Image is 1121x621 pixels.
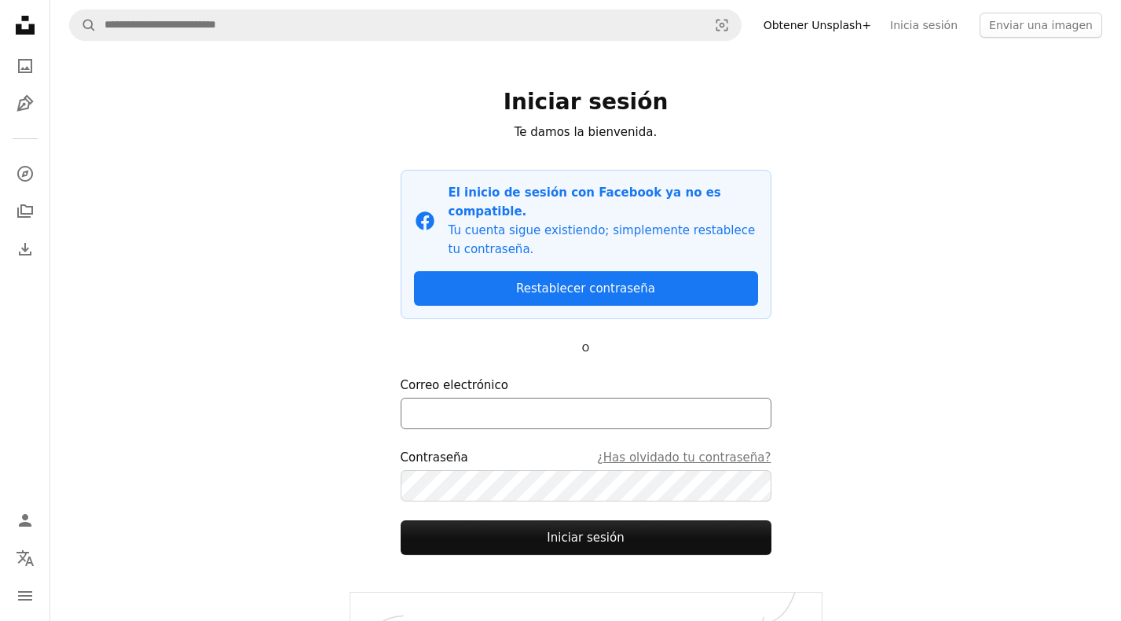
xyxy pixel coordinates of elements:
[9,233,41,265] a: Historial de descargas
[881,13,967,38] a: Inicia sesión
[582,343,589,354] small: O
[401,88,771,116] h1: Iniciar sesión
[9,542,41,574] button: Idioma
[449,221,758,259] p: Tu cuenta sigue existiendo; simplemente restablece tu contraseña.
[9,505,41,536] a: Iniciar sesión / Registrarse
[401,470,771,502] input: Contraseña¿Has olvidado tu contraseña?
[597,448,771,467] a: ¿Has olvidado tu contraseña?
[401,123,771,141] p: Te damos la bienvenida.
[401,376,771,429] label: Correo electrónico
[401,398,771,429] input: Correo electrónico
[703,10,741,40] button: Búsqueda visual
[9,88,41,119] a: Ilustraciones
[9,196,41,227] a: Colecciones
[449,183,758,221] p: El inicio de sesión con Facebook ya no es compatible.
[9,50,41,82] a: Fotos
[9,580,41,612] button: Menú
[980,13,1102,38] button: Enviar una imagen
[70,10,97,40] button: Buscar en Unsplash
[401,520,771,555] button: Iniciar sesión
[754,13,881,38] a: Obtener Unsplash+
[401,448,771,467] div: Contraseña
[414,271,758,306] a: Restablecer contraseña
[9,9,41,44] a: Inicio — Unsplash
[69,9,742,41] form: Encuentra imágenes en todo el sitio
[9,158,41,189] a: Explorar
